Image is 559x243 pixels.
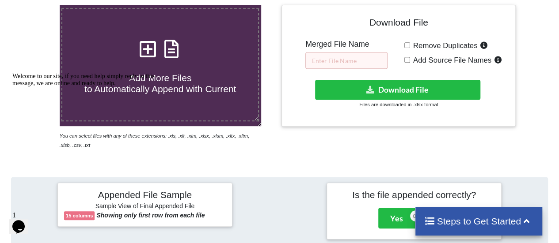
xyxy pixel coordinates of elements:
[9,208,37,234] iframe: chat widget
[96,212,205,219] b: Showing only first row from each file
[410,41,478,50] span: Remove Duplicates
[9,69,168,203] iframe: chat widget
[4,4,146,17] span: Welcome to our site, if you need help simply reply to this message, we are online and ready to help.
[66,213,93,218] b: 15 columns
[64,202,226,211] h6: Sample View of Final Appended File
[424,216,533,227] h4: Steps to Get Started
[410,56,491,64] span: Add Source File Names
[378,208,415,228] button: Yes
[315,80,481,100] button: Download File
[305,52,388,69] input: Enter File Name
[4,4,163,18] div: Welcome to our site, if you need help simply reply to this message, we are online and ready to help.
[333,189,495,200] h4: Is the file appended correctly?
[359,102,438,107] small: Files are downloaded in .xlsx format
[305,40,388,49] h5: Merged File Name
[288,11,509,37] h4: Download File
